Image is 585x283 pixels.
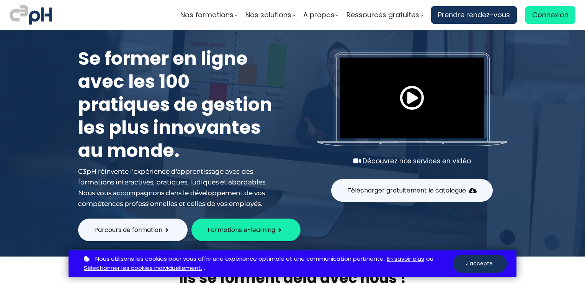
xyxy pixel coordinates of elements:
button: J'accepte. [453,255,507,273]
iframe: chat widget [4,266,82,283]
span: Nous utilisons les cookies pour vous offrir une expérience optimale et une communication pertinente. [95,254,385,264]
a: En savoir plus [387,254,424,264]
a: Sélectionner les cookies individuellement. [84,263,202,273]
p: ou . [82,254,453,273]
